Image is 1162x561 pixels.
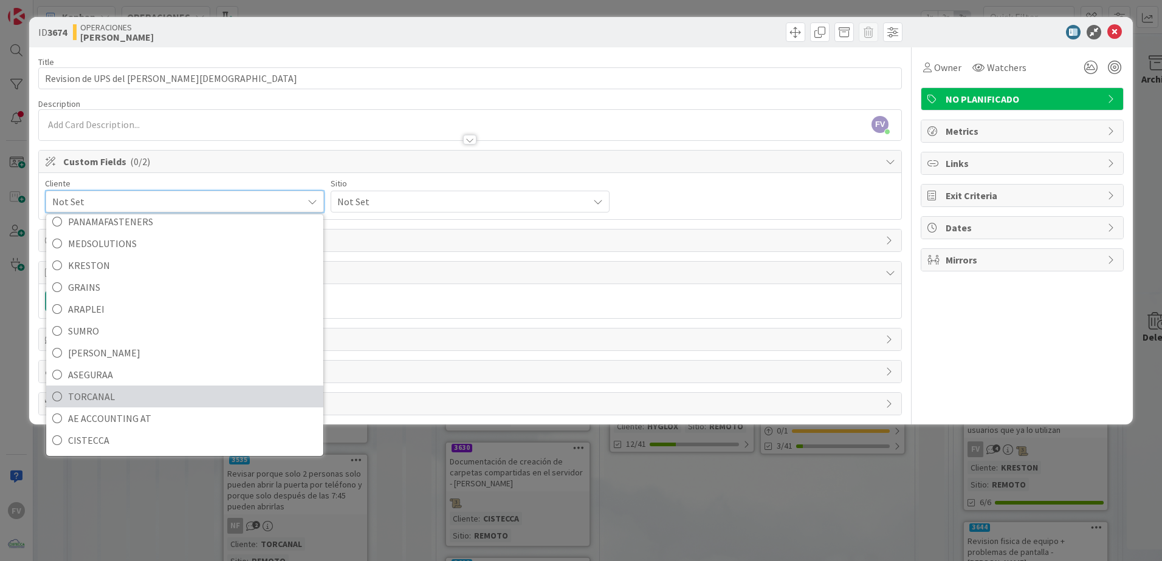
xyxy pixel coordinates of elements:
[130,155,150,168] span: ( 0/2 )
[63,364,879,379] span: Attachments
[68,387,317,406] span: TORCANAL
[337,193,583,210] span: Not Set
[987,60,1026,75] span: Watchers
[46,364,323,386] a: ASEGURAA
[46,407,323,429] a: AE ACCOUNTING AT
[946,220,1101,235] span: Dates
[46,386,323,407] a: TORCANAL
[38,67,902,89] input: type card name here...
[46,254,323,276] a: KRESTON
[68,212,317,231] span: PANAMAFASTENERS
[38,98,80,109] span: Description
[47,26,67,38] b: 3674
[68,409,317,427] span: AE ACCOUNTING AT
[52,193,297,210] span: Not Set
[80,32,154,42] b: [PERSON_NAME]
[63,233,879,248] span: Block
[68,278,317,296] span: GRAINS
[68,365,317,384] span: ASEGURAA
[871,116,889,133] span: FV
[38,25,67,39] span: ID
[63,396,879,411] span: History
[46,342,323,364] a: [PERSON_NAME]
[63,265,879,280] span: Tasks
[45,290,130,312] button: Add Checklist
[63,332,879,347] span: Comments
[946,188,1101,203] span: Exit Criteria
[46,429,323,451] a: CISTECCA
[946,92,1101,106] span: NO PLANIFICADO
[46,320,323,342] a: SUMRO
[331,179,610,188] div: Sitio
[46,233,323,254] a: MEDSOLUTIONS
[38,56,54,67] label: Title
[68,300,317,318] span: ARAPLEI
[68,256,317,274] span: KRESTON
[946,156,1101,171] span: Links
[946,253,1101,267] span: Mirrors
[934,60,961,75] span: Owner
[63,154,879,169] span: Custom Fields
[68,344,317,362] span: [PERSON_NAME]
[46,276,323,298] a: GRAINS
[45,179,325,188] div: Cliente
[946,124,1101,138] span: Metrics
[68,322,317,340] span: SUMRO
[80,22,154,32] span: OPERACIONES
[68,431,317,449] span: CISTECCA
[68,234,317,253] span: MEDSOLUTIONS
[46,298,323,320] a: ARAPLEI
[46,211,323,233] a: PANAMAFASTENERS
